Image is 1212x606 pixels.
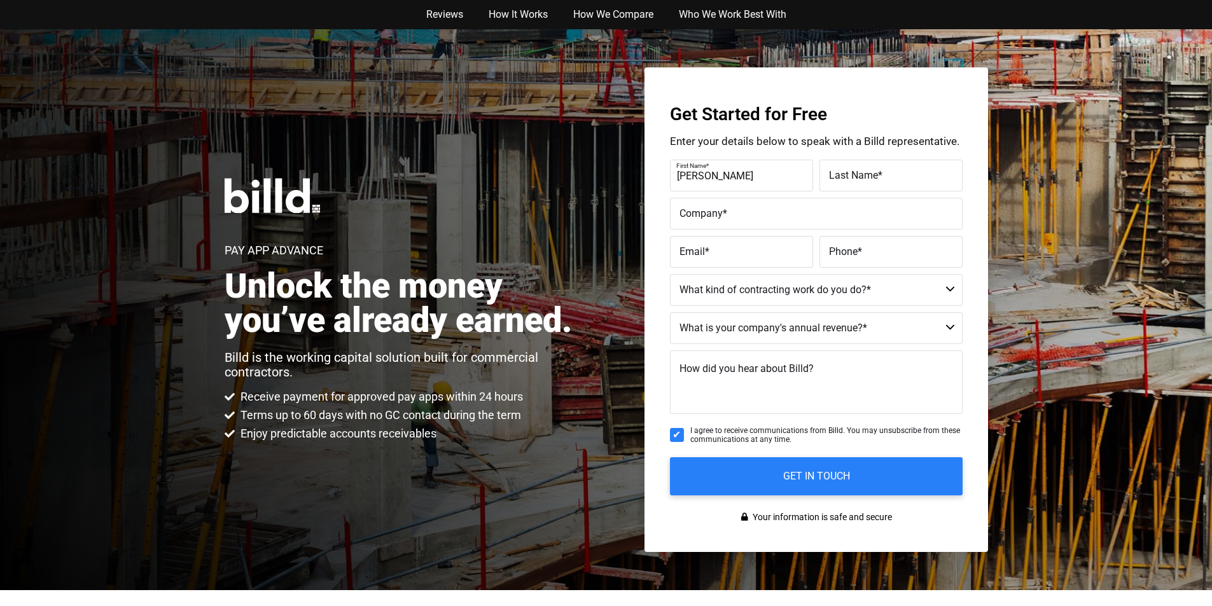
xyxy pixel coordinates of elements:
span: Your information is safe and secure [749,508,892,527]
h2: Unlock the money you’ve already earned. [225,269,585,338]
span: Company [679,207,723,219]
span: Last Name [829,169,878,181]
span: Phone [829,245,858,258]
span: How did you hear about Billd? [679,362,814,375]
span: Terms up to 60 days with no GC contact during the term [237,408,521,423]
span: Email [679,245,705,258]
h1: Pay App Advance [225,245,323,256]
h3: Get Started for Free [670,106,963,123]
span: First Name [676,162,706,169]
input: I agree to receive communications from Billd. You may unsubscribe from these communications at an... [670,428,684,442]
p: Billd is the working capital solution built for commercial contractors. [225,350,585,380]
span: I agree to receive communications from Billd. You may unsubscribe from these communications at an... [690,426,963,444]
span: Enjoy predictable accounts receivables [237,426,436,441]
input: GET IN TOUCH [670,457,963,495]
p: Enter your details below to speak with a Billd representative. [670,136,963,147]
span: Receive payment for approved pay apps within 24 hours [237,389,523,404]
